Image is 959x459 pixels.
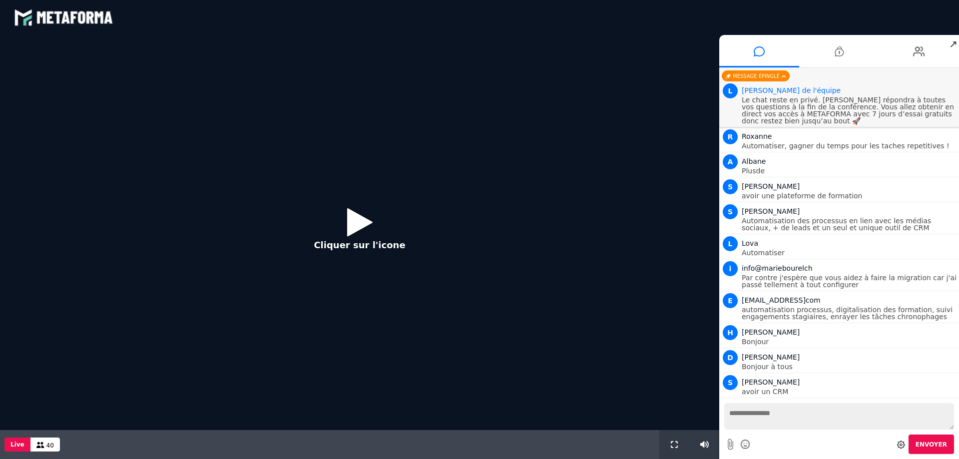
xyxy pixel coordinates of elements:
[723,236,738,251] span: L
[742,306,957,320] p: automatisation processus, digitalisation des formation, suivi engagements stagiaires, enrayer les...
[742,249,957,256] p: Automatiser
[723,83,738,98] span: L
[916,441,947,448] span: Envoyer
[742,264,813,272] span: info@mariebourelch
[742,207,800,215] span: [PERSON_NAME]
[742,363,957,370] p: Bonjour à tous
[723,204,738,219] span: S
[742,167,957,174] p: Plusde
[742,338,957,345] p: Bonjour
[742,274,957,288] p: Par contre j'espère que vous aidez à faire la migration car j'ai passé tellement à tout configurer
[742,157,766,165] span: Albane
[723,179,738,194] span: S
[742,96,957,124] p: Le chat reste en privé. [PERSON_NAME] répondra à toutes vos questions à la fin de la conférence. ...
[742,328,800,336] span: [PERSON_NAME]
[4,438,30,452] button: Live
[723,325,738,340] span: H
[742,378,800,386] span: [PERSON_NAME]
[742,86,841,94] span: Animateur
[723,129,738,144] span: R
[742,239,758,247] span: Lova
[723,154,738,169] span: A
[948,35,959,53] span: ↗
[742,353,800,361] span: [PERSON_NAME]
[909,435,954,454] button: Envoyer
[742,296,821,304] span: [EMAIL_ADDRESS]com
[314,238,405,252] p: Cliquer sur l'icone
[723,261,738,276] span: i
[742,217,957,231] p: Automatisation des processus en lien avec les médias sociaux, + de leads et un seul et unique out...
[304,200,415,265] button: Cliquer sur l'icone
[722,70,790,81] div: Message épinglé
[742,132,772,140] span: Roxanne
[723,375,738,390] span: S
[723,350,738,365] span: D
[723,293,738,308] span: E
[742,388,957,395] p: avoir un CRM
[742,192,957,199] p: avoir une plateforme de formation
[742,142,957,149] p: Automatiser, gagner du temps pour les taches repetitives !
[46,442,54,449] span: 40
[742,182,800,190] span: [PERSON_NAME]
